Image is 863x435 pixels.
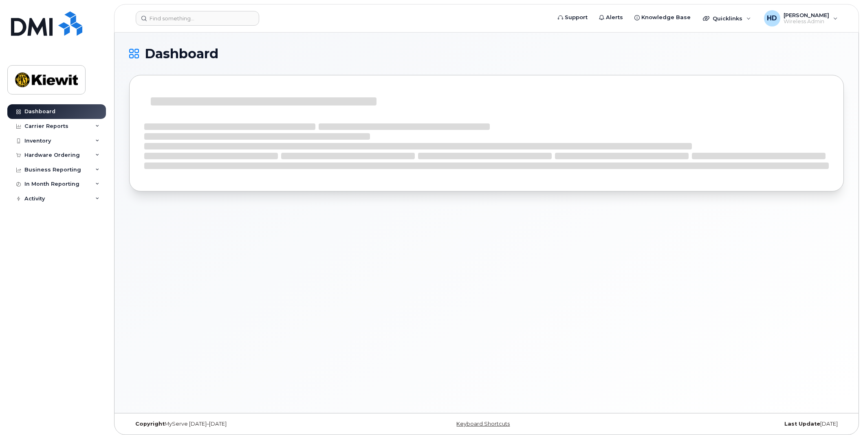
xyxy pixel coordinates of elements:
[129,421,368,427] div: MyServe [DATE]–[DATE]
[135,421,165,427] strong: Copyright
[145,48,218,60] span: Dashboard
[605,421,844,427] div: [DATE]
[456,421,510,427] a: Keyboard Shortcuts
[784,421,820,427] strong: Last Update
